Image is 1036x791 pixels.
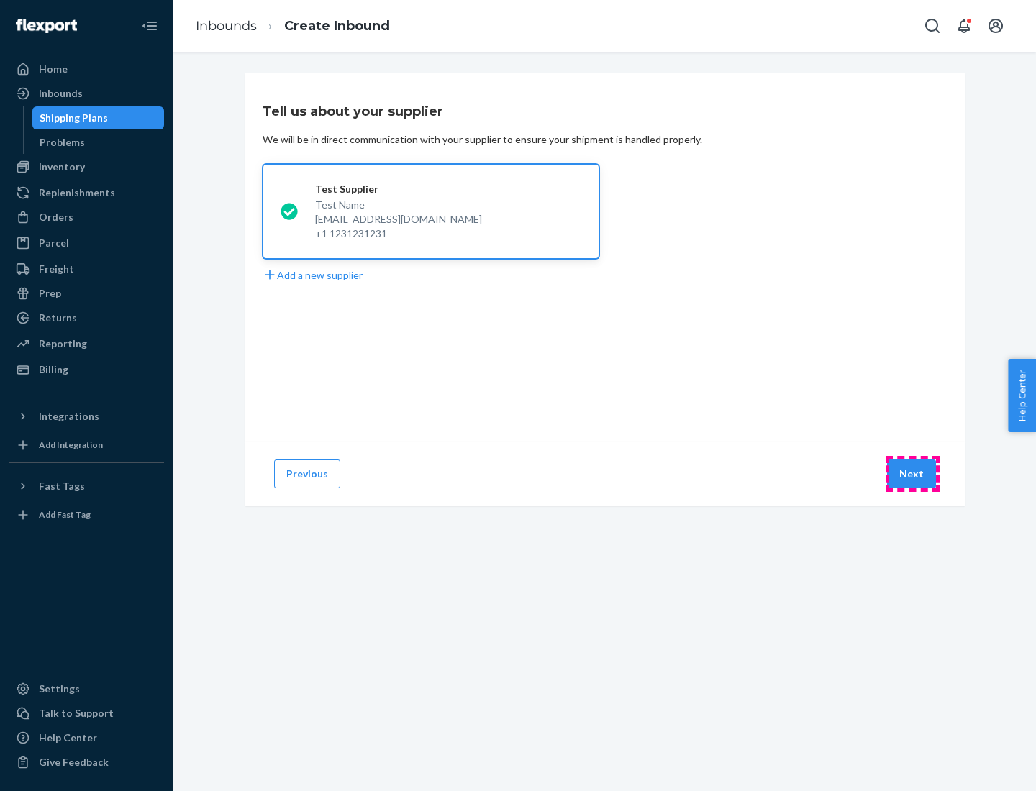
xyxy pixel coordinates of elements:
a: Talk to Support [9,702,164,725]
div: Settings [39,682,80,696]
a: Inbounds [9,82,164,105]
a: Prep [9,282,164,305]
a: Inbounds [196,18,257,34]
div: Orders [39,210,73,224]
div: Home [39,62,68,76]
button: Close Navigation [135,12,164,40]
div: Freight [39,262,74,276]
div: Help Center [39,731,97,745]
div: Returns [39,311,77,325]
a: Orders [9,206,164,229]
button: Fast Tags [9,475,164,498]
div: Problems [40,135,85,150]
div: Inbounds [39,86,83,101]
div: Shipping Plans [40,111,108,125]
div: Prep [39,286,61,301]
div: Add Fast Tag [39,508,91,521]
a: Reporting [9,332,164,355]
ol: breadcrumbs [184,5,401,47]
div: Integrations [39,409,99,424]
a: Add Fast Tag [9,503,164,526]
div: Parcel [39,236,69,250]
a: Returns [9,306,164,329]
button: Open account menu [981,12,1010,40]
a: Inventory [9,155,164,178]
a: Replenishments [9,181,164,204]
a: Shipping Plans [32,106,165,129]
a: Settings [9,677,164,700]
div: Replenishments [39,186,115,200]
button: Add a new supplier [263,268,363,283]
div: Reporting [39,337,87,351]
button: Next [887,459,936,488]
div: Talk to Support [39,706,114,721]
a: Parcel [9,232,164,255]
h3: Tell us about your supplier [263,102,443,121]
div: Inventory [39,160,85,174]
a: Create Inbound [284,18,390,34]
button: Previous [274,459,340,488]
button: Give Feedback [9,751,164,774]
button: Open notifications [950,12,978,40]
div: Billing [39,362,68,377]
img: Flexport logo [16,19,77,33]
a: Problems [32,131,165,154]
button: Open Search Box [918,12,947,40]
button: Help Center [1008,359,1036,432]
a: Freight [9,257,164,280]
a: Add Integration [9,434,164,457]
a: Help Center [9,726,164,749]
button: Integrations [9,405,164,428]
div: We will be in direct communication with your supplier to ensure your shipment is handled properly. [263,132,702,147]
div: Fast Tags [39,479,85,493]
a: Billing [9,358,164,381]
div: Give Feedback [39,755,109,769]
a: Home [9,58,164,81]
div: Add Integration [39,439,103,451]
